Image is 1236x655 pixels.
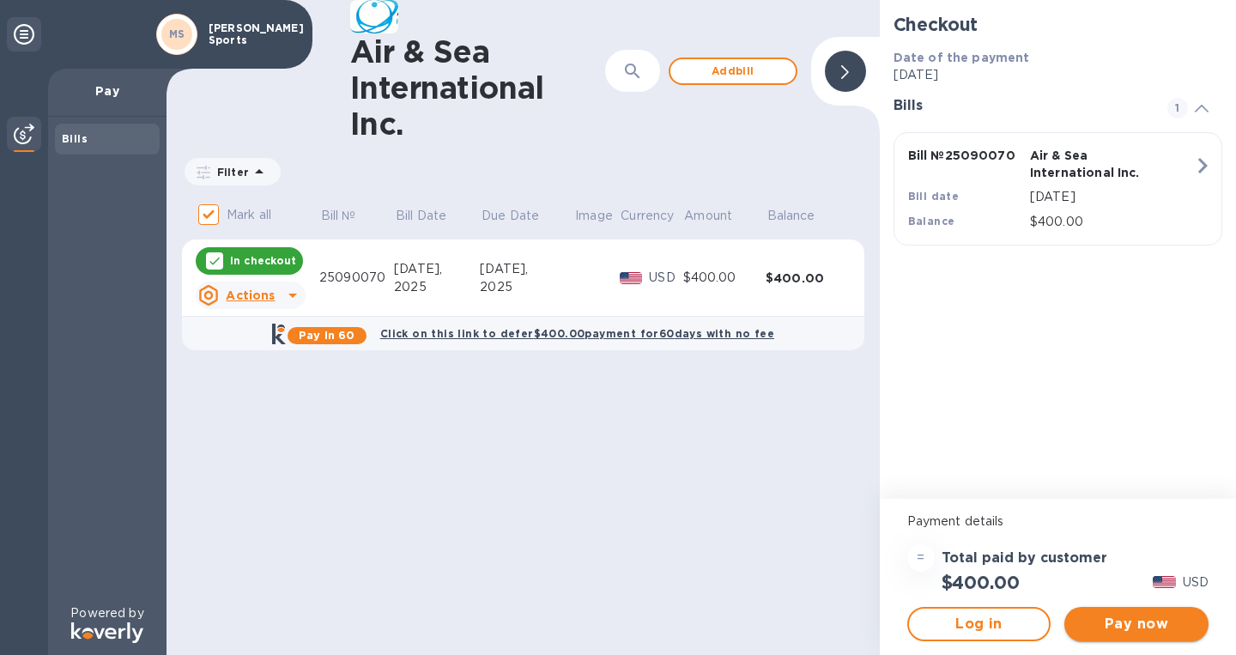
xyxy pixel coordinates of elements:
[649,269,682,287] p: USD
[894,98,1147,114] h3: Bills
[683,269,766,287] div: $400.00
[894,66,1222,84] p: [DATE]
[684,207,754,225] span: Amount
[227,206,271,224] p: Mark all
[907,512,1209,531] p: Payment details
[169,27,185,40] b: MS
[210,165,249,179] p: Filter
[621,207,674,225] p: Currency
[942,550,1107,567] h3: Total paid by customer
[684,207,732,225] p: Amount
[923,614,1036,634] span: Log in
[62,132,88,145] b: Bills
[908,190,960,203] b: Bill date
[1064,607,1209,641] button: Pay now
[321,207,356,225] p: Bill №
[380,327,774,340] b: Click on this link to defer $400.00 payment for 60 days with no fee
[620,272,643,284] img: USD
[71,622,143,643] img: Logo
[942,572,1020,593] h2: $400.00
[1078,614,1195,634] span: Pay now
[894,14,1222,35] h2: Checkout
[907,544,935,572] div: =
[321,207,379,225] span: Bill №
[70,604,143,622] p: Powered by
[396,207,446,225] p: Bill Date
[396,207,469,225] span: Bill Date
[669,58,797,85] button: Addbill
[350,33,605,142] h1: Air & Sea International Inc.
[907,607,1051,641] button: Log in
[894,132,1222,246] button: Bill №25090070Air & Sea International Inc.Bill date[DATE]Balance$400.00
[766,270,848,287] div: $400.00
[62,82,153,100] p: Pay
[209,22,294,46] p: [PERSON_NAME] Sports
[394,260,480,278] div: [DATE],
[1167,98,1188,118] span: 1
[482,207,539,225] p: Due Date
[394,278,480,296] div: 2025
[684,61,782,82] span: Add bill
[575,207,613,225] p: Image
[1030,147,1145,181] p: Air & Sea International Inc.
[319,269,394,287] div: 25090070
[894,51,1030,64] b: Date of the payment
[1153,576,1176,588] img: USD
[908,147,1023,164] p: Bill № 25090070
[482,207,561,225] span: Due Date
[480,278,573,296] div: 2025
[230,253,296,268] p: In checkout
[767,207,815,225] p: Balance
[299,329,354,342] b: Pay in 60
[480,260,573,278] div: [DATE],
[1030,213,1194,231] p: $400.00
[226,288,275,302] u: Actions
[1183,573,1209,591] p: USD
[767,207,838,225] span: Balance
[1030,188,1194,206] p: [DATE]
[908,215,955,227] b: Balance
